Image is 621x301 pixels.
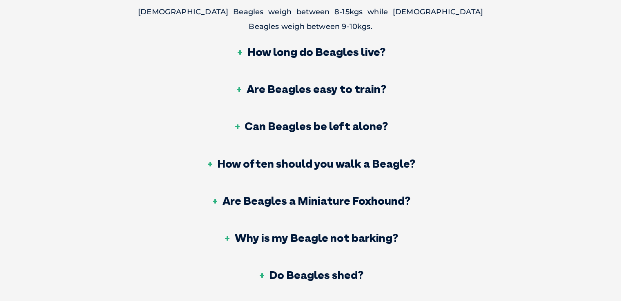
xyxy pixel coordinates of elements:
[206,158,415,169] h3: How often should you walk a Beagle?
[233,120,388,132] h3: Can Beagles be left alone?
[223,232,398,243] h3: Why is my Beagle not barking?
[258,269,363,281] h3: Do Beagles shed?
[211,195,410,206] h3: Are Beagles a Miniature Foxhound?
[235,83,386,95] h3: Are Beagles easy to train?
[236,46,385,58] h3: How long do Beagles live?
[138,4,483,34] p: [DEMOGRAPHIC_DATA] Beagles weigh between 8-15kgs while [DEMOGRAPHIC_DATA] Beagles weigh between 9...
